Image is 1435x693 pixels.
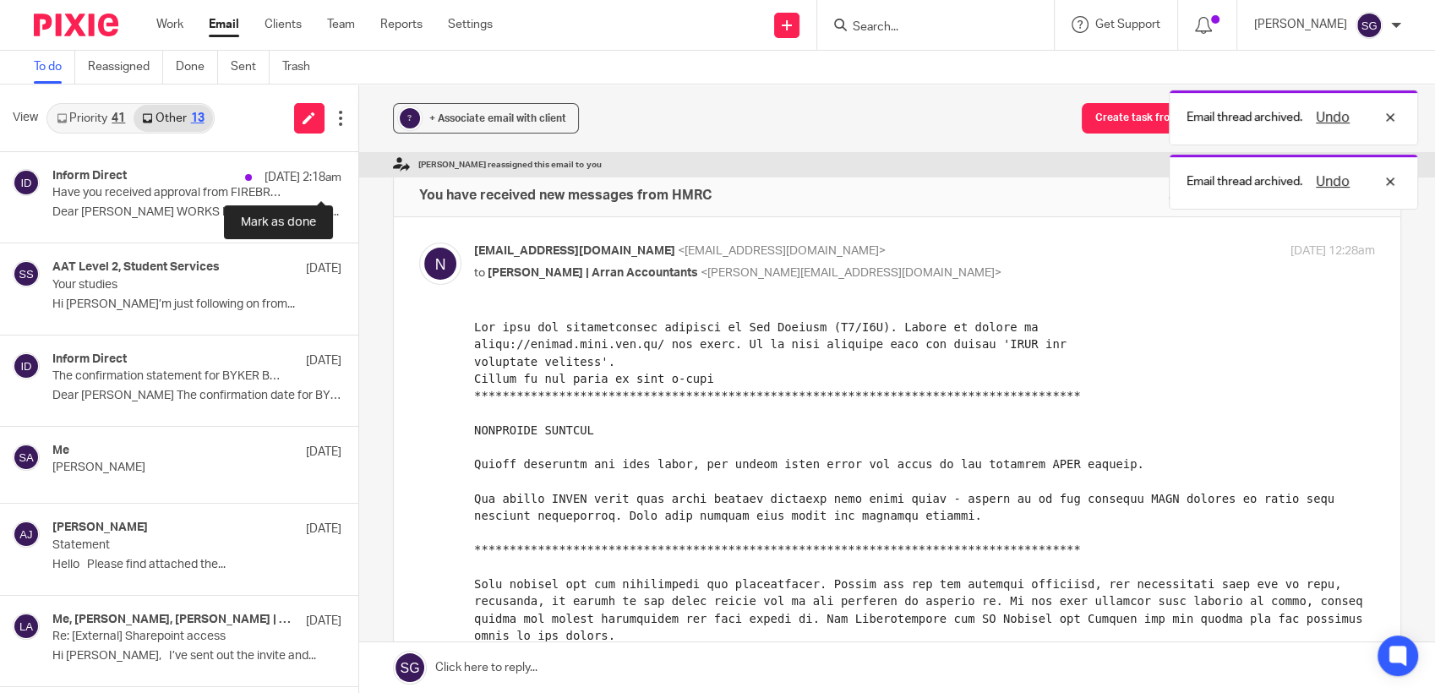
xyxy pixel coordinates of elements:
[1290,243,1375,260] p: [DATE] 12:28am
[306,260,341,277] p: [DATE]
[419,187,712,204] h4: You have received new messages from HMRC
[488,267,698,279] span: [PERSON_NAME] | Arran Accountants
[13,260,40,287] img: svg%3E
[52,558,341,572] p: Hello Please find attached the...
[380,16,423,33] a: Reports
[393,103,579,134] button: ? + Associate email with client
[474,245,675,257] span: [EMAIL_ADDRESS][DOMAIN_NAME]
[1312,45,1427,62] p: Email thread archived.
[13,521,40,548] img: svg%3E
[52,260,220,275] h4: AAT Level 2, Student Services
[176,51,218,84] a: Done
[52,369,283,384] p: The confirmation statement for BYKER BAIRNS LTD can now be filed at Companies House
[52,444,69,458] h4: Me
[1356,12,1383,39] img: svg%3E
[13,352,40,379] img: svg%3E
[1311,107,1355,128] button: Undo
[701,267,1001,279] span: <[PERSON_NAME][EMAIL_ADDRESS][DOMAIN_NAME]>
[306,444,341,461] p: [DATE]
[52,461,283,475] p: [PERSON_NAME]
[306,613,341,630] p: [DATE]
[1311,172,1355,192] button: Undo
[52,389,341,403] p: Dear [PERSON_NAME] The confirmation date for BYKER...
[134,105,212,132] a: Other13
[52,649,341,663] p: Hi [PERSON_NAME], I’ve sent out the invite and...
[13,169,40,196] img: svg%3E
[1187,173,1302,190] p: Email thread archived.
[112,112,125,124] div: 41
[418,160,602,170] span: [PERSON_NAME] reassigned this email to
[209,16,239,33] a: Email
[587,161,602,169] span: you
[52,538,283,553] p: Statement
[48,105,134,132] a: Priority41
[52,297,341,312] p: Hi [PERSON_NAME]’m just following on from...
[34,51,75,84] a: To do
[52,186,283,200] p: Have you received approval from FIREBRAND WORKS LTD?
[156,16,183,33] a: Work
[429,113,566,123] span: + Associate email with client
[306,352,341,369] p: [DATE]
[52,613,297,627] h4: Me, [PERSON_NAME], [PERSON_NAME] | Arran Accountants
[1187,109,1302,126] p: Email thread archived.
[13,444,40,471] img: svg%3E
[34,14,118,36] img: Pixie
[400,108,420,128] div: ?
[231,51,270,84] a: Sent
[327,16,355,33] a: Team
[419,243,461,285] img: svg%3E
[678,245,886,257] span: <[EMAIL_ADDRESS][DOMAIN_NAME]>
[52,630,283,644] p: Re: [External] Sharepoint access
[52,278,283,292] p: Your studies
[474,267,485,279] span: to
[265,16,302,33] a: Clients
[265,169,341,186] p: [DATE] 2:18am
[52,205,341,220] p: Dear [PERSON_NAME] WORKS LTD (SC739503) has...
[191,112,205,124] div: 13
[88,51,163,84] a: Reassigned
[13,109,38,127] span: View
[52,352,127,367] h4: Inform Direct
[306,521,341,537] p: [DATE]
[448,16,493,33] a: Settings
[282,51,323,84] a: Trash
[52,521,148,535] h4: [PERSON_NAME]
[13,613,40,640] img: svg%3E
[52,169,127,183] h4: Inform Direct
